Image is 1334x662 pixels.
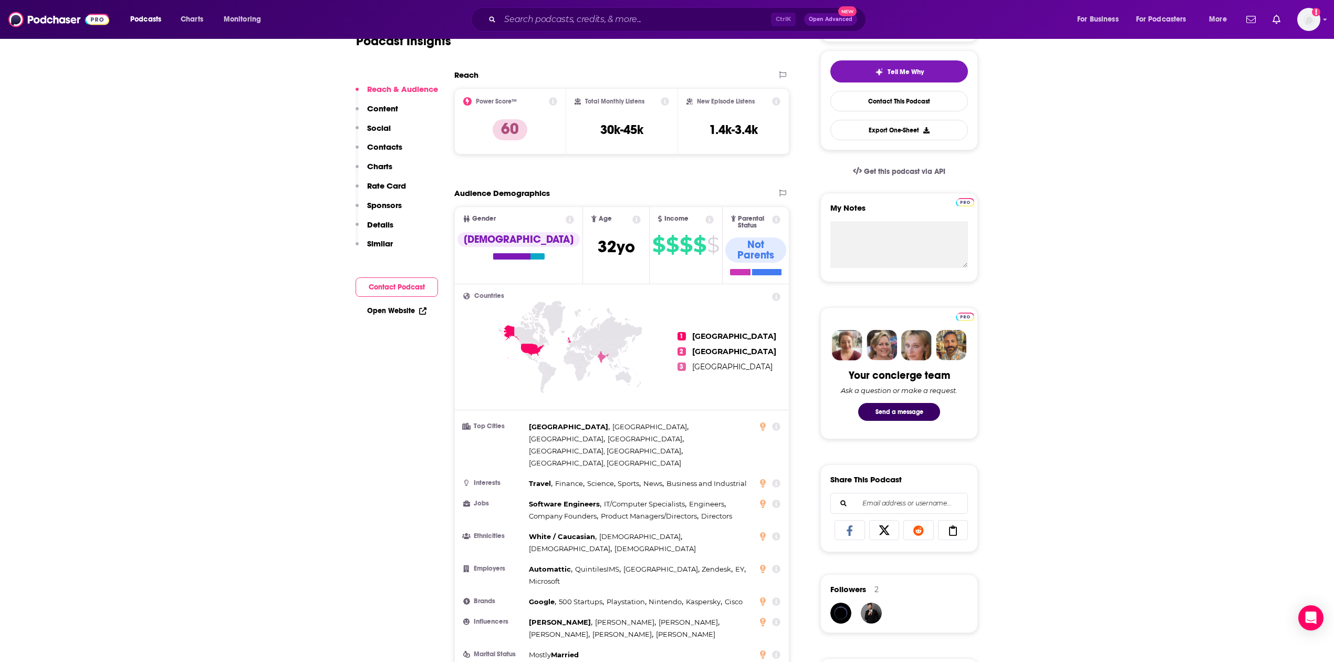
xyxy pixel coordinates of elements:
h2: Audience Demographics [454,188,550,198]
a: Contact This Podcast [830,91,968,111]
h3: Jobs [463,500,525,507]
button: open menu [1129,11,1202,28]
span: , [575,563,621,575]
img: User Profile [1297,8,1320,31]
button: Similar [356,239,393,258]
p: Content [367,104,398,113]
span: Product Managers/Directors [601,512,697,520]
span: [GEOGRAPHIC_DATA] [692,332,776,341]
button: Reach & Audience [356,84,438,104]
span: , [689,498,726,510]
span: [DEMOGRAPHIC_DATA] [529,544,610,553]
button: Show profile menu [1297,8,1320,31]
p: Similar [367,239,393,249]
span: Microsoft [529,577,560,585]
div: Search podcasts, credits, & more... [481,7,876,32]
span: [PERSON_NAME] [659,618,718,626]
a: Pro website [956,311,974,321]
span: [PERSON_NAME] [656,630,715,638]
button: Export One-Sheet [830,120,968,140]
button: Charts [356,161,392,181]
p: Rate Card [367,181,406,191]
span: [PERSON_NAME] [529,630,588,638]
span: [GEOGRAPHIC_DATA] [692,347,776,356]
span: , [599,531,682,543]
a: harvardchen97 [830,603,851,624]
span: Married [551,650,579,659]
span: Automattic [529,565,571,573]
span: , [529,628,590,640]
span: $ [652,236,665,253]
div: Open Intercom Messenger [1298,605,1323,630]
span: [PERSON_NAME] [595,618,654,626]
span: [PERSON_NAME] [529,618,591,626]
span: [GEOGRAPHIC_DATA] [608,435,682,443]
span: IT/Computer Specialists [604,500,685,508]
div: Mostly [529,649,579,661]
img: Podchaser Pro [956,313,974,321]
div: Not Parents [725,237,786,263]
span: Zendesk [702,565,731,573]
h1: Podcast Insights [356,33,451,49]
span: $ [693,236,706,253]
button: Open AdvancedNew [804,13,857,26]
span: Podcasts [130,12,161,27]
h2: Reach [454,70,478,80]
span: Gender [472,215,496,222]
button: open menu [123,11,175,28]
span: Playstation [607,597,645,606]
span: [DEMOGRAPHIC_DATA] [614,544,696,553]
div: Ask a question or make a request. [841,386,957,395]
span: EY [735,565,744,573]
span: Ctrl K [771,13,796,26]
span: Finance [555,479,583,488]
span: , [595,616,656,628]
p: Charts [367,161,392,171]
img: JohirMia [861,603,882,624]
span: , [529,563,572,575]
span: , [555,478,585,490]
span: Kaspersky [686,597,721,606]
span: , [529,616,592,628]
svg: Add a profile image [1312,8,1320,16]
span: , [686,596,722,608]
span: Monitoring [224,12,261,27]
img: Barbara Profile [867,330,897,360]
span: , [529,421,610,433]
a: Pro website [956,196,974,206]
span: , [702,563,733,575]
h3: Brands [463,598,525,605]
span: 32 yo [598,236,635,257]
button: Contact Podcast [356,277,438,297]
span: , [529,433,605,445]
span: Countries [474,293,504,299]
span: 2 [678,347,686,356]
h3: Interests [463,480,525,487]
span: Company Founders [529,512,597,520]
h3: 30k-45k [600,122,643,138]
span: Followers [830,584,866,594]
span: , [623,563,700,575]
span: Engineers [689,500,724,508]
span: New [838,6,857,16]
img: Podchaser Pro [956,198,974,206]
span: Parental Status [738,215,770,229]
h2: Power Score™ [476,98,517,105]
span: 500 Startups [559,597,602,606]
span: , [649,596,683,608]
img: Jules Profile [901,330,932,360]
span: , [529,531,597,543]
button: Details [356,220,393,239]
span: News [643,479,662,488]
span: 3 [678,363,686,371]
span: , [529,510,598,522]
button: Social [356,123,391,142]
span: , [618,478,641,490]
span: Nintendo [649,597,682,606]
span: Logged in as headlandconsultancy [1297,8,1320,31]
span: [GEOGRAPHIC_DATA], [GEOGRAPHIC_DATA] [529,459,681,467]
img: tell me why sparkle [875,68,883,76]
span: , [612,421,689,433]
input: Search podcasts, credits, & more... [500,11,771,28]
input: Email address or username... [839,493,959,513]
